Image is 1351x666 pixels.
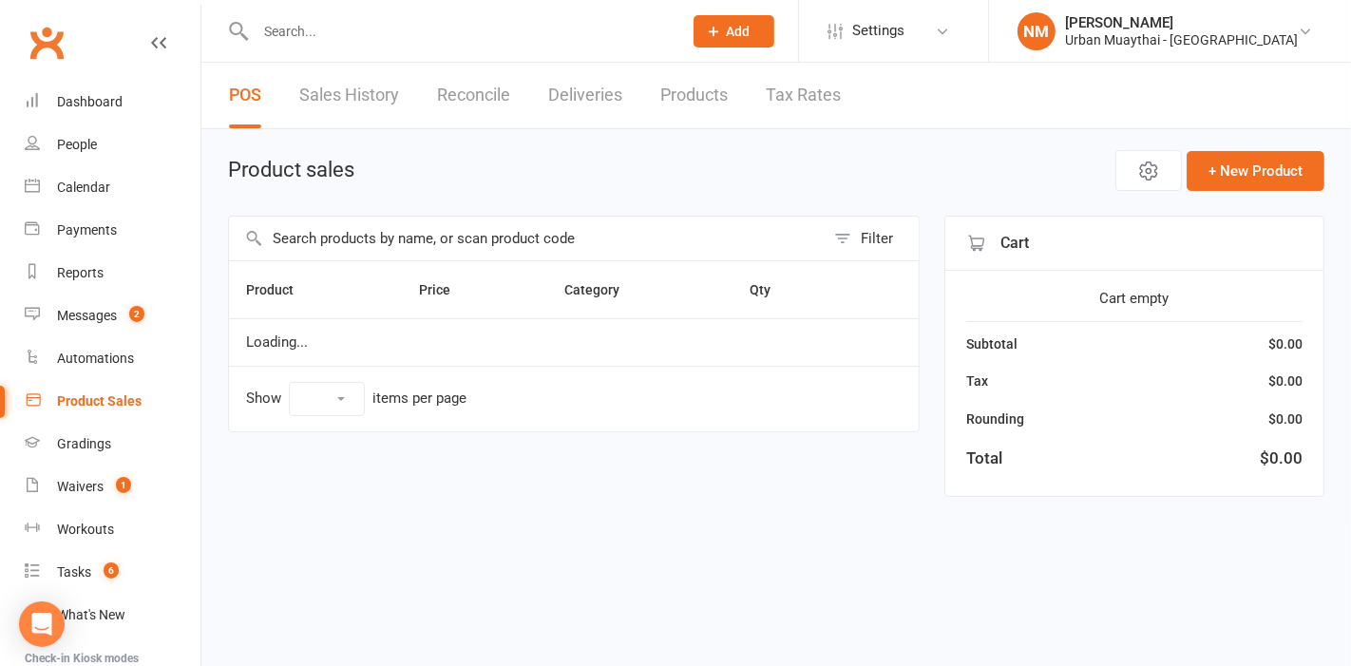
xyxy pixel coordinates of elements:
span: Product [246,282,314,297]
div: Open Intercom Messenger [19,601,65,647]
div: $0.00 [1268,409,1303,429]
button: Filter [825,217,919,260]
div: Product Sales [57,393,142,409]
div: Total [966,446,1002,471]
span: Price [419,282,471,297]
a: Dashboard [25,81,200,124]
div: What's New [57,607,125,622]
span: 2 [129,306,144,322]
div: Subtotal [966,333,1018,354]
a: People [25,124,200,166]
div: Rounding [966,409,1024,429]
h1: Product sales [228,159,354,181]
div: Show [246,382,466,416]
div: Gradings [57,436,111,451]
div: Reports [57,265,104,280]
a: Tax Rates [766,63,841,128]
button: + New Product [1187,151,1324,191]
button: Product [246,278,314,301]
div: Cart empty [966,287,1303,310]
div: [PERSON_NAME] [1065,14,1298,31]
div: Urban Muaythai - [GEOGRAPHIC_DATA] [1065,31,1298,48]
button: Qty [751,278,792,301]
a: Calendar [25,166,200,209]
span: Qty [751,282,792,297]
a: Deliveries [548,63,622,128]
div: Tax [966,371,988,391]
a: POS [229,63,261,128]
div: Workouts [57,522,114,537]
div: $0.00 [1260,446,1303,471]
button: Add [694,15,774,48]
span: Add [727,24,751,39]
a: Reconcile [437,63,510,128]
a: Product Sales [25,380,200,423]
span: Category [564,282,640,297]
input: Search... [250,18,669,45]
a: Sales History [299,63,399,128]
input: Search products by name, or scan product code [229,217,825,260]
a: Payments [25,209,200,252]
div: Dashboard [57,94,123,109]
div: Automations [57,351,134,366]
div: Messages [57,308,117,323]
div: $0.00 [1268,371,1303,391]
a: Workouts [25,508,200,551]
span: 1 [116,477,131,493]
a: Automations [25,337,200,380]
a: Gradings [25,423,200,466]
a: Tasks 6 [25,551,200,594]
td: Loading... [229,318,919,366]
a: Products [660,63,728,128]
button: Price [419,278,471,301]
div: items per page [372,390,466,407]
span: 6 [104,562,119,579]
a: What's New [25,594,200,637]
div: Calendar [57,180,110,195]
div: Cart [945,217,1323,271]
a: Messages 2 [25,295,200,337]
div: Filter [861,227,893,250]
a: Waivers 1 [25,466,200,508]
div: NM [1018,12,1056,50]
div: Waivers [57,479,104,494]
div: Tasks [57,564,91,580]
div: $0.00 [1268,333,1303,354]
div: Payments [57,222,117,238]
div: People [57,137,97,152]
button: Category [564,278,640,301]
a: Clubworx [23,19,70,67]
a: Reports [25,252,200,295]
span: Settings [852,10,904,52]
